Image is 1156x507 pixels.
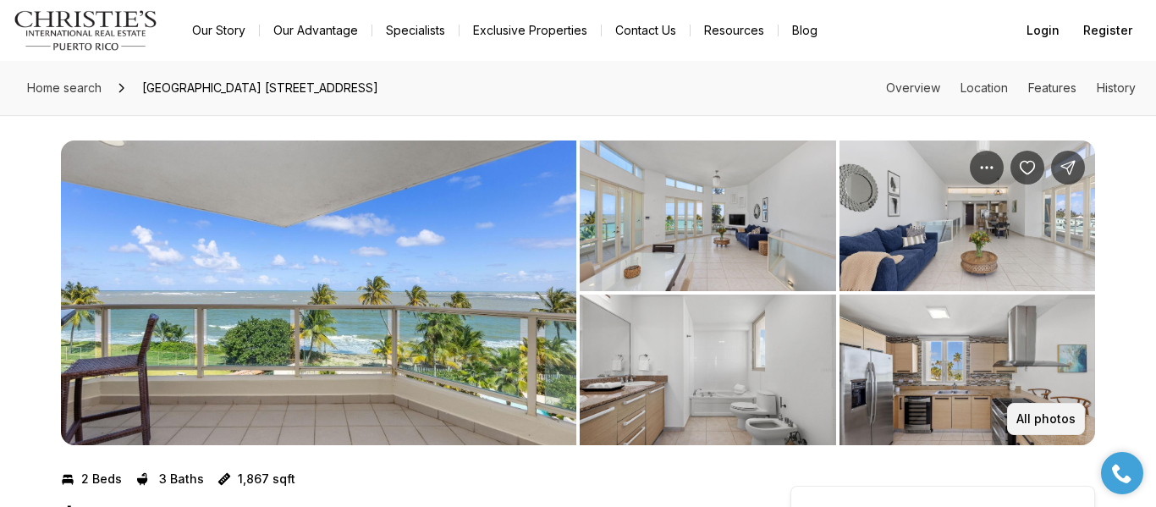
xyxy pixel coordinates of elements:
[159,472,204,486] p: 3 Baths
[961,80,1008,95] a: Skip to: Location
[1051,151,1085,185] button: Share Property: Grand Bay Beach 5 PR-187 KM4 #201
[1016,412,1076,426] p: All photos
[1028,80,1076,95] a: Skip to: Features
[779,19,831,42] a: Blog
[1097,80,1136,95] a: Skip to: History
[691,19,778,42] a: Resources
[260,19,372,42] a: Our Advantage
[1073,14,1142,47] button: Register
[61,141,576,445] button: View image gallery
[179,19,259,42] a: Our Story
[1007,403,1085,435] button: All photos
[1016,14,1070,47] button: Login
[460,19,601,42] a: Exclusive Properties
[1010,151,1044,185] button: Save Property: Grand Bay Beach 5 PR-187 KM4 #201
[602,19,690,42] button: Contact Us
[27,80,102,95] span: Home search
[238,472,295,486] p: 1,867 sqft
[1083,24,1132,37] span: Register
[839,141,1096,291] button: View image gallery
[1027,24,1060,37] span: Login
[580,141,836,291] button: View image gallery
[81,472,122,486] p: 2 Beds
[135,74,385,102] span: [GEOGRAPHIC_DATA] [STREET_ADDRESS]
[580,141,1095,445] li: 2 of 4
[20,74,108,102] a: Home search
[61,141,1095,445] div: Listing Photos
[886,80,940,95] a: Skip to: Overview
[886,81,1136,95] nav: Page section menu
[580,295,836,445] button: View image gallery
[61,141,576,445] li: 1 of 4
[839,295,1096,445] button: View image gallery
[970,151,1004,185] button: Property options
[372,19,459,42] a: Specialists
[14,10,158,51] img: logo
